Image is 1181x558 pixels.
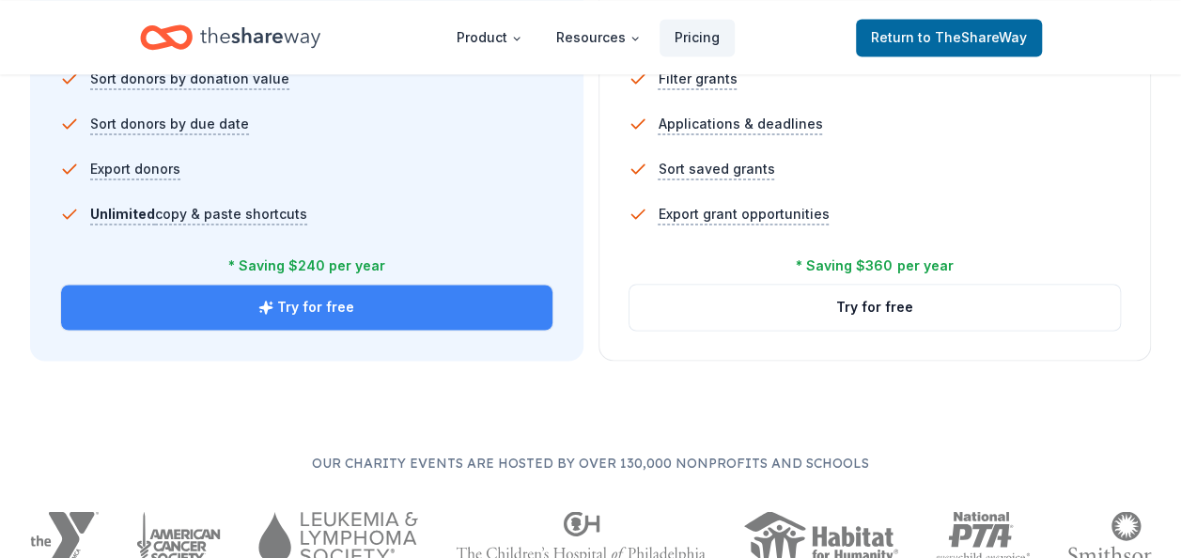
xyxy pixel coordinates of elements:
a: Pricing [660,19,735,56]
span: Return [871,26,1027,49]
span: Unlimited [90,206,155,222]
span: Applications & deadlines [659,113,823,135]
span: Sort donors by donation value [90,68,289,90]
span: Export grant opportunities [659,203,830,225]
button: Product [442,19,537,56]
a: Home [140,15,320,59]
p: Our charity events are hosted by over 130,000 nonprofits and schools [30,451,1151,473]
div: * Saving $360 per year [796,255,953,277]
button: Try for free [629,285,1121,330]
button: Try for free [61,285,552,330]
div: * Saving $240 per year [228,255,385,277]
button: Resources [541,19,656,56]
span: Export donors [90,158,180,180]
a: Returnto TheShareWay [856,19,1042,56]
span: to TheShareWay [918,29,1027,45]
nav: Main [442,15,735,59]
span: Sort donors by due date [90,113,249,135]
span: copy & paste shortcuts [90,206,307,222]
span: Filter grants [659,68,738,90]
span: Sort saved grants [659,158,775,180]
